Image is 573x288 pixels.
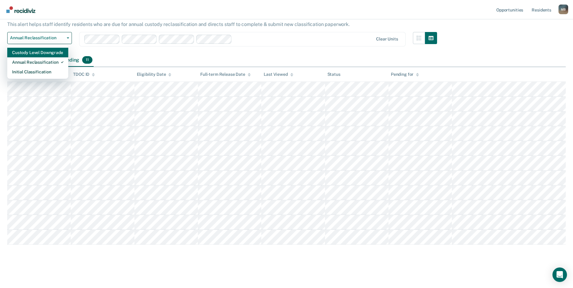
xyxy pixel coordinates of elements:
div: Eligibility Date [137,72,172,77]
div: Status [327,72,340,77]
div: Custody Level Downgrade [12,48,63,57]
div: Annual Reclassification [12,57,63,67]
div: Open Intercom Messenger [552,267,567,282]
div: TDOC ID [73,72,95,77]
div: Last Viewed [264,72,293,77]
div: Pending11 [60,54,94,67]
div: Initial Classification [12,67,63,77]
div: M B [559,5,568,14]
div: Clear units [376,37,398,42]
span: 11 [82,56,92,64]
span: Annual Reclassification [10,35,64,40]
button: Profile dropdown button [559,5,568,14]
img: Recidiviz [6,6,35,13]
div: Full-term Release Date [200,72,251,77]
p: This alert helps staff identify residents who are due for annual custody reclassification and dir... [7,21,350,27]
button: Annual Reclassification [7,32,72,44]
div: Pending for [391,72,419,77]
